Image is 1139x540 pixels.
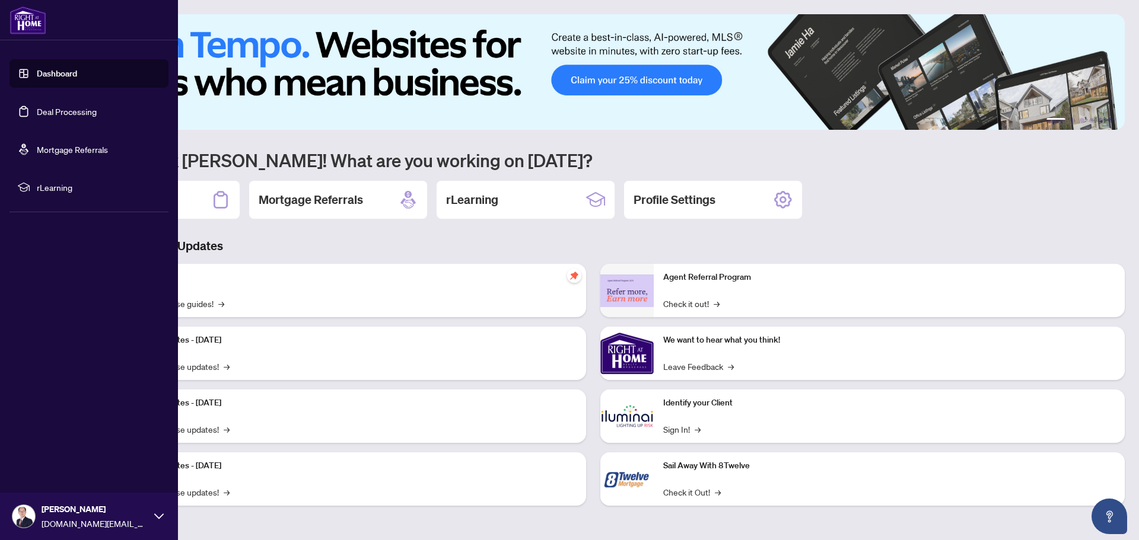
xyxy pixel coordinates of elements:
a: Leave Feedback→ [663,360,734,373]
button: 4 [1089,118,1094,123]
p: Platform Updates - [DATE] [125,334,577,347]
img: logo [9,6,46,34]
a: Mortgage Referrals [37,144,108,155]
button: Open asap [1092,499,1127,534]
span: pushpin [567,269,581,283]
button: 3 [1080,118,1084,123]
span: [DOMAIN_NAME][EMAIL_ADDRESS][DOMAIN_NAME] [42,517,148,530]
button: 2 [1070,118,1075,123]
img: Agent Referral Program [600,274,654,307]
p: Sail Away With 8Twelve [663,459,1115,472]
span: → [714,297,720,310]
a: Sign In!→ [663,423,701,436]
span: → [715,485,721,499]
h2: Mortgage Referrals [259,191,363,208]
h2: rLearning [446,191,498,208]
span: → [224,423,230,436]
p: We want to hear what you think! [663,334,1115,347]
img: We want to hear what you think! [600,327,654,380]
p: Self-Help [125,271,577,284]
span: → [224,360,230,373]
span: [PERSON_NAME] [42,503,148,516]
button: 1 [1046,118,1065,123]
img: Profile Icon [12,505,35,528]
span: → [224,485,230,499]
p: Identify your Client [663,397,1115,410]
img: Identify your Client [600,389,654,443]
a: Check it out!→ [663,297,720,310]
button: 6 [1108,118,1113,123]
p: Agent Referral Program [663,271,1115,284]
h2: Profile Settings [634,191,715,208]
button: 5 [1099,118,1103,123]
a: Dashboard [37,68,77,79]
a: Deal Processing [37,106,97,117]
h1: Welcome back [PERSON_NAME]! What are you working on [DATE]? [62,149,1125,171]
p: Platform Updates - [DATE] [125,397,577,410]
p: Platform Updates - [DATE] [125,459,577,472]
h3: Brokerage & Industry Updates [62,238,1125,254]
img: Slide 0 [62,14,1125,130]
span: → [695,423,701,436]
img: Sail Away With 8Twelve [600,452,654,506]
span: → [728,360,734,373]
a: Check it Out!→ [663,485,721,499]
span: rLearning [37,181,160,194]
span: → [218,297,224,310]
